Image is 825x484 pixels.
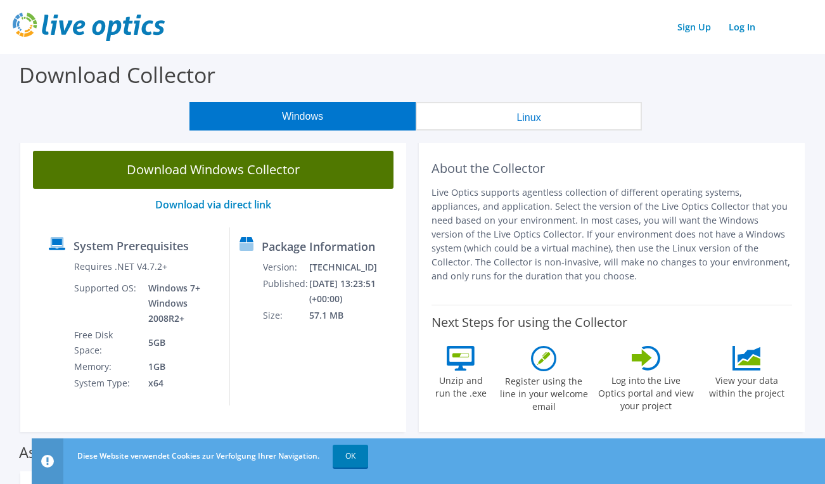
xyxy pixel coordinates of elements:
td: 1GB [139,359,220,375]
span: Diese Website verwendet Cookies zur Verfolgung Ihrer Navigation. [77,450,319,461]
label: Requires .NET V4.7.2+ [74,260,167,273]
label: Next Steps for using the Collector [432,315,627,330]
img: live_optics_svg.svg [13,13,165,41]
td: [DATE] 13:23:51 (+00:00) [309,276,400,307]
td: Size: [262,307,309,324]
a: Download Windows Collector [33,151,393,189]
a: Log In [722,18,762,36]
label: Log into the Live Optics portal and view your project [598,371,694,412]
p: Live Optics supports agentless collection of different operating systems, appliances, and applica... [432,186,792,283]
label: Unzip and run the .exe [432,371,490,400]
td: [TECHNICAL_ID] [309,259,400,276]
td: x64 [139,375,220,392]
label: View your data within the project [701,371,792,400]
td: 57.1 MB [309,307,400,324]
label: Assessments supported by the Windows Collector [19,446,370,459]
a: Download via direct link [155,198,271,212]
button: Windows [189,102,416,131]
td: 5GB [139,327,220,359]
td: Windows 7+ Windows 2008R2+ [139,280,220,327]
td: Version: [262,259,309,276]
label: Package Information [262,240,375,253]
td: Published: [262,276,309,307]
td: System Type: [74,375,139,392]
td: Memory: [74,359,139,375]
label: System Prerequisites [74,239,189,252]
label: Download Collector [19,60,215,89]
label: Register using the line in your welcome email [496,371,591,413]
td: Free Disk Space: [74,327,139,359]
a: Sign Up [671,18,717,36]
button: Linux [416,102,642,131]
a: OK [333,445,368,468]
td: Supported OS: [74,280,139,327]
h2: About the Collector [432,161,792,176]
